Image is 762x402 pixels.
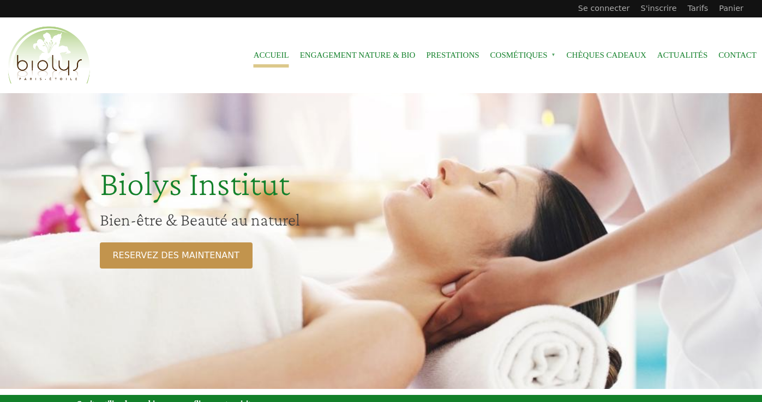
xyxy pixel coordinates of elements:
a: Engagement Nature & Bio [300,43,416,68]
a: Accueil [254,43,289,68]
h2: Bien-être & Beauté au naturel [100,209,464,230]
img: Accueil [5,25,93,87]
a: Chèques cadeaux [567,43,646,68]
span: Cosmétiques [490,43,556,68]
a: Actualités [657,43,708,68]
span: Biolys Institut [100,164,290,203]
a: Prestations [426,43,479,68]
a: RESERVEZ DES MAINTENANT [100,242,253,269]
a: Contact [718,43,757,68]
span: » [551,53,556,57]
